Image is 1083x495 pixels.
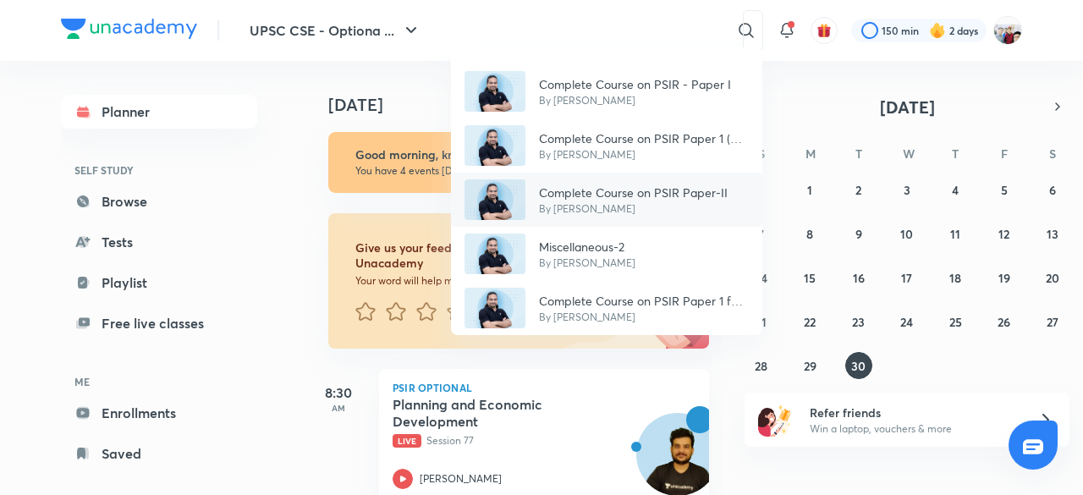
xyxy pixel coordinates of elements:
[451,227,762,281] a: AvatarMiscellaneous-2By [PERSON_NAME]
[465,71,525,112] img: Avatar
[539,147,749,162] p: By [PERSON_NAME]
[539,129,749,147] p: Complete Course on PSIR Paper 1 (B) - Part III
[451,173,762,227] a: AvatarComplete Course on PSIR Paper-IIBy [PERSON_NAME]
[539,238,635,256] p: Miscellaneous-2
[451,64,762,118] a: AvatarComplete Course on PSIR - Paper IBy [PERSON_NAME]
[539,310,749,325] p: By [PERSON_NAME]
[539,292,749,310] p: Complete Course on PSIR Paper 1 for Mains 2022 - Part II
[465,125,525,166] img: Avatar
[539,201,728,217] p: By [PERSON_NAME]
[539,256,635,271] p: By [PERSON_NAME]
[465,288,525,328] img: Avatar
[451,281,762,335] a: AvatarComplete Course on PSIR Paper 1 for Mains 2022 - Part IIBy [PERSON_NAME]
[451,118,762,173] a: AvatarComplete Course on PSIR Paper 1 (B) - Part IIIBy [PERSON_NAME]
[539,75,731,93] p: Complete Course on PSIR - Paper I
[539,184,728,201] p: Complete Course on PSIR Paper-II
[465,179,525,220] img: Avatar
[465,234,525,274] img: Avatar
[539,93,731,108] p: By [PERSON_NAME]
